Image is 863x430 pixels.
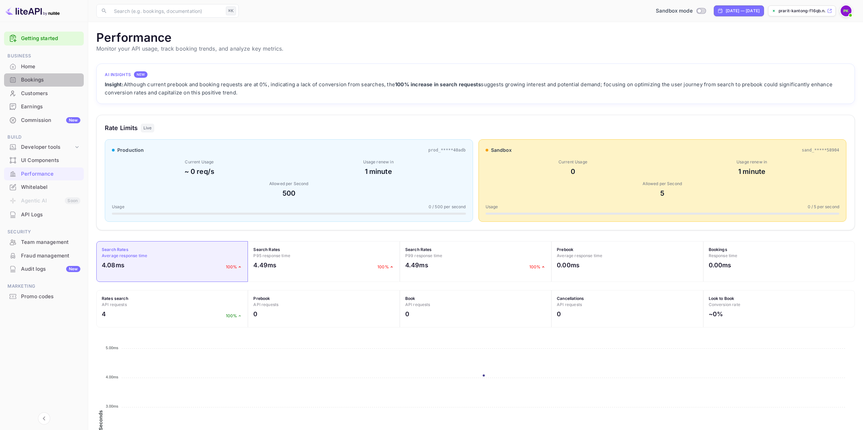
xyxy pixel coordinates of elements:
[5,5,60,16] img: LiteAPI logo
[105,72,131,78] h4: AI Insights
[112,188,466,198] div: 500
[656,7,693,15] span: Sandbox mode
[21,238,80,246] div: Team management
[253,247,280,252] strong: Search Rates
[226,6,236,15] div: ⌘K
[102,309,106,319] h2: 4
[779,8,826,14] p: prarit-kantong-f16qb.n...
[4,60,84,73] a: Home
[4,249,84,262] a: Fraud management
[486,204,498,210] span: Usage
[253,296,270,301] strong: Prebook
[96,30,855,44] h1: Performance
[557,253,602,258] span: Average response time
[4,100,84,113] a: Earnings
[841,5,851,16] img: Prarit Kantong
[4,228,84,236] span: Security
[291,159,466,165] div: Usage renew in
[21,183,80,191] div: Whitelabel
[486,181,840,187] div: Allowed per Second
[557,296,584,301] strong: Cancellations
[253,253,290,258] span: P95 response time
[709,309,723,319] h2: ~0%
[21,170,80,178] div: Performance
[726,8,760,14] div: [DATE] — [DATE]
[4,283,84,290] span: Marketing
[4,290,84,303] div: Promo codes
[4,208,84,221] a: API Logs
[21,63,80,71] div: Home
[21,265,80,273] div: Audit logs
[557,309,561,319] h2: 0
[226,264,243,270] p: 100%
[709,302,740,307] span: Conversion rate
[486,166,661,177] div: 0
[291,166,466,177] div: 1 minute
[253,309,257,319] h2: 0
[98,410,103,430] text: Seconds
[105,81,124,88] strong: Insight:
[4,114,84,127] div: CommissionNew
[405,253,443,258] span: P99 response time
[4,167,84,180] a: Performance
[664,166,839,177] div: 1 minute
[112,204,124,210] span: Usage
[112,181,466,187] div: Allowed per Second
[709,261,731,270] h2: 0.00ms
[110,4,223,18] input: Search (e.g. bookings, documentation)
[117,146,144,154] span: production
[253,302,278,307] span: API requests
[709,247,727,252] strong: Bookings
[4,141,84,153] div: Developer tools
[102,296,128,301] strong: Rates search
[21,293,80,301] div: Promo codes
[557,302,582,307] span: API requests
[4,181,84,194] div: Whitelabel
[4,290,84,303] a: Promo codes
[486,188,840,198] div: 5
[405,296,415,301] strong: Book
[653,7,708,15] div: Switch to Production mode
[405,302,430,307] span: API requests
[226,313,243,319] p: 100%
[4,154,84,167] div: UI Components
[377,264,394,270] p: 100%
[112,166,287,177] div: ~ 0 req/s
[4,154,84,166] a: UI Components
[557,261,580,270] h2: 0.00ms
[106,404,118,408] tspan: 3.00ms
[4,52,84,60] span: Business
[4,263,84,275] a: Audit logsNew
[4,181,84,193] a: Whitelabel
[21,252,80,260] div: Fraud management
[405,261,428,270] h2: 4.49ms
[134,71,148,78] div: NEW
[21,157,80,164] div: UI Components
[66,266,80,272] div: New
[102,247,129,252] strong: Search Rates
[808,204,839,210] span: 0 / 5 per second
[21,76,80,84] div: Bookings
[102,261,124,270] h2: 4.08ms
[429,204,466,210] span: 0 / 500 per second
[66,117,80,123] div: New
[664,159,839,165] div: Usage renew in
[105,123,138,132] h3: Rate Limits
[21,117,80,124] div: Commission
[141,124,155,132] div: Live
[4,87,84,100] div: Customers
[491,146,512,154] span: sandbox
[4,133,84,141] span: Build
[4,73,84,87] div: Bookings
[105,80,846,97] div: Although current prebook and booking requests are at 0%, indicating a lack of conversion from sea...
[21,90,80,97] div: Customers
[4,87,84,100] a: Customers
[557,247,573,252] strong: Prebook
[4,32,84,46] div: Getting started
